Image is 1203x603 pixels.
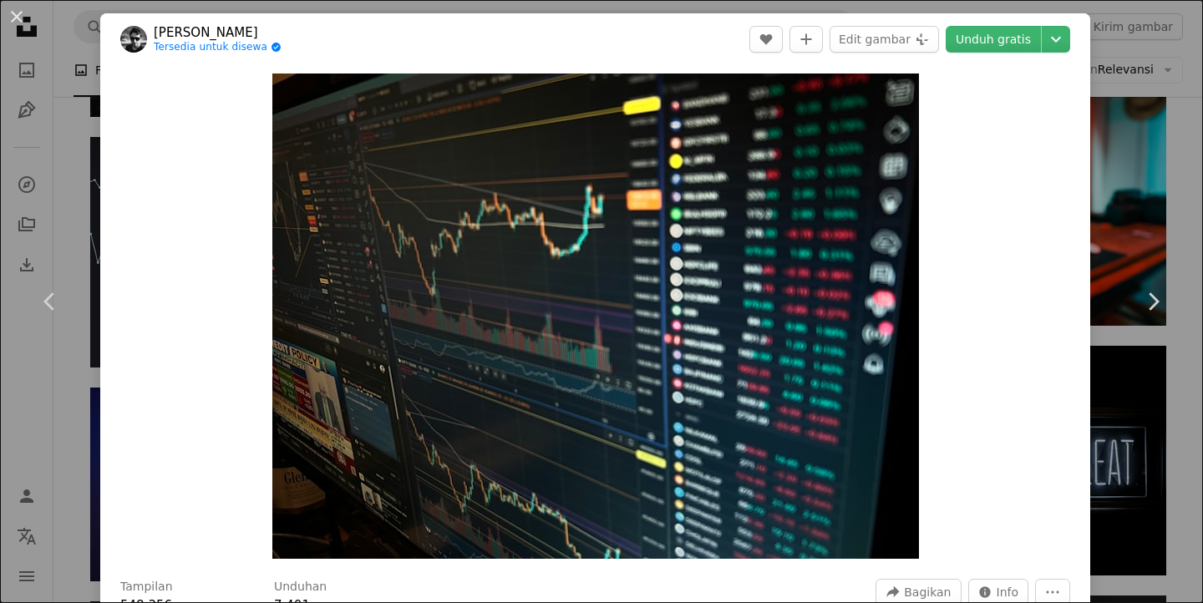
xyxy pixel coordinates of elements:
[120,26,147,53] img: Buka profil Yashowardhan Singh
[830,26,939,53] button: Edit gambar
[1103,221,1203,382] a: Berikutnya
[946,26,1041,53] a: Unduh gratis
[272,73,919,559] img: layar komputer dengan banyak data di atasnya
[154,41,282,54] a: Tersedia untuk disewa
[1042,26,1070,53] button: Pilih ukuran unduhan
[749,26,783,53] button: Sukai
[154,24,282,41] a: [PERSON_NAME]
[274,579,327,595] h3: Unduhan
[272,73,919,559] button: Perbesar pada gambar ini
[120,579,173,595] h3: Tampilan
[789,26,823,53] button: Tambahkan ke koleksi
